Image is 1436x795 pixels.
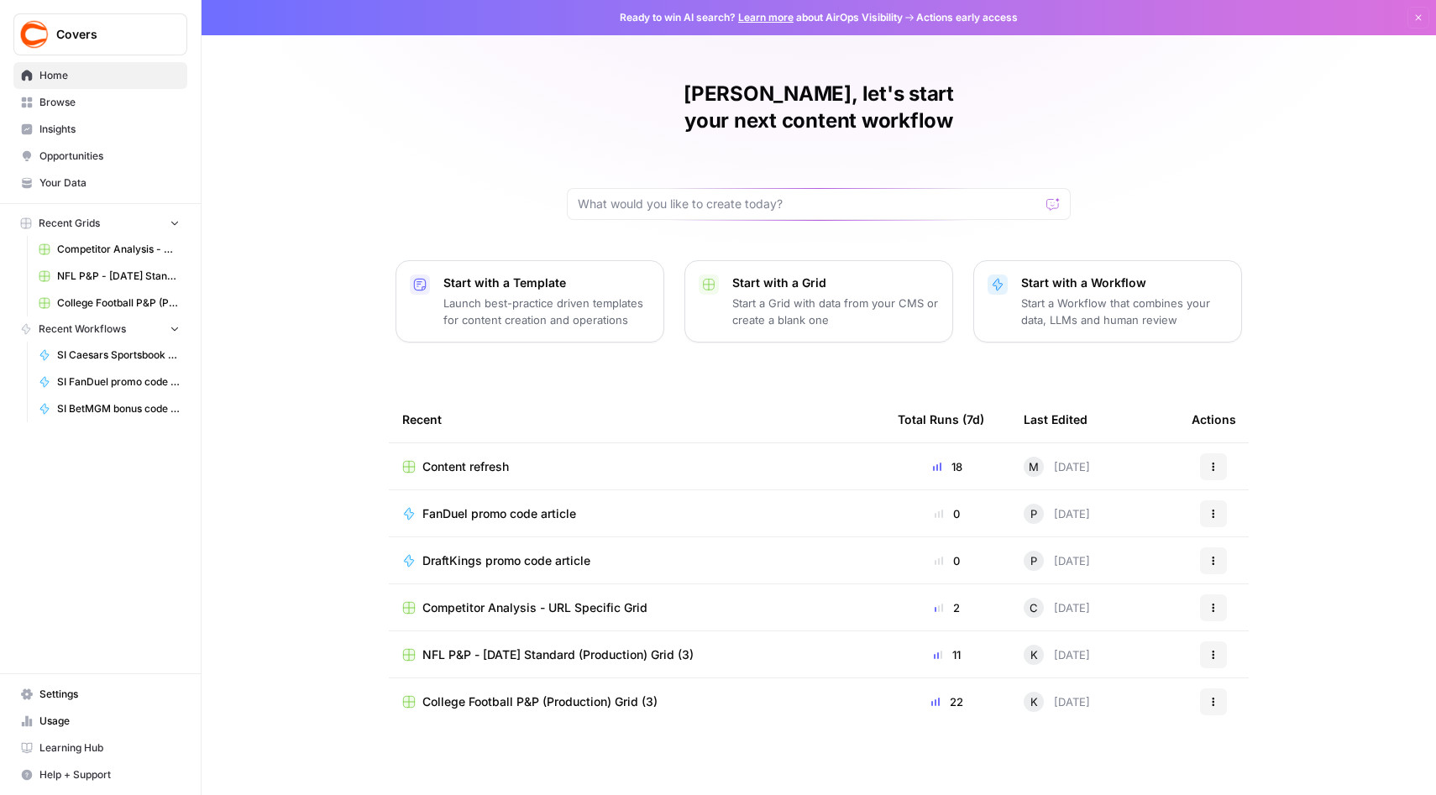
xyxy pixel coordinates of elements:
span: SI FanDuel promo code articles [57,374,180,390]
img: Covers Logo [19,19,50,50]
a: SI FanDuel promo code articles [31,369,187,395]
button: Start with a WorkflowStart a Workflow that combines your data, LLMs and human review [973,260,1242,343]
div: [DATE] [1024,551,1090,571]
a: Usage [13,708,187,735]
span: College Football P&P (Production) Grid (3) [57,296,180,311]
span: K [1030,693,1038,710]
div: 2 [898,599,997,616]
div: Last Edited [1024,396,1087,442]
p: Start with a Template [443,275,650,291]
a: Competitor Analysis - URL Specific Grid [402,599,871,616]
span: Actions early access [916,10,1018,25]
a: SI Caesars Sportsbook promo code articles [31,342,187,369]
span: Opportunities [39,149,180,164]
a: Learning Hub [13,735,187,761]
button: Recent Grids [13,211,187,236]
span: Help + Support [39,767,180,782]
div: 11 [898,646,997,663]
span: Covers [56,26,158,43]
a: College Football P&P (Production) Grid (3) [31,290,187,316]
input: What would you like to create today? [578,196,1040,212]
span: Usage [39,714,180,729]
span: FanDuel promo code article [422,505,576,522]
button: Workspace: Covers [13,13,187,55]
div: Actions [1192,396,1236,442]
p: Start with a Workflow [1021,275,1228,291]
div: 0 [898,505,997,522]
a: Competitor Analysis - URL Specific Grid [31,236,187,263]
div: Total Runs (7d) [898,396,984,442]
div: 22 [898,693,997,710]
p: Start a Grid with data from your CMS or create a blank one [732,295,939,328]
a: Insights [13,116,187,143]
span: M [1029,458,1039,475]
span: P [1030,552,1037,569]
div: [DATE] [1024,692,1090,712]
span: NFL P&P - [DATE] Standard (Production) Grid (3) [57,269,180,284]
a: Browse [13,89,187,116]
span: C [1030,599,1038,616]
div: [DATE] [1024,645,1090,665]
div: [DATE] [1024,504,1090,524]
span: Settings [39,687,180,702]
span: Learning Hub [39,740,180,756]
span: Recent Workflows [39,322,126,337]
span: Browse [39,95,180,110]
p: Start with a Grid [732,275,939,291]
p: Launch best-practice driven templates for content creation and operations [443,295,650,328]
span: Ready to win AI search? about AirOps Visibility [620,10,903,25]
button: Help + Support [13,761,187,788]
span: Competitor Analysis - URL Specific Grid [422,599,647,616]
h1: [PERSON_NAME], let's start your next content workflow [567,81,1071,134]
div: Recent [402,396,871,442]
div: 18 [898,458,997,475]
a: Learn more [738,11,794,24]
a: Home [13,62,187,89]
a: Your Data [13,170,187,196]
span: Home [39,68,180,83]
a: College Football P&P (Production) Grid (3) [402,693,871,710]
span: Recent Grids [39,216,100,231]
a: NFL P&P - [DATE] Standard (Production) Grid (3) [31,263,187,290]
a: Opportunities [13,143,187,170]
p: Start a Workflow that combines your data, LLMs and human review [1021,295,1228,328]
a: FanDuel promo code article [402,505,871,522]
span: SI Caesars Sportsbook promo code articles [57,348,180,363]
a: SI BetMGM bonus code articles [31,395,187,422]
div: [DATE] [1024,598,1090,618]
div: [DATE] [1024,457,1090,477]
a: NFL P&P - [DATE] Standard (Production) Grid (3) [402,646,871,663]
span: NFL P&P - [DATE] Standard (Production) Grid (3) [422,646,694,663]
span: College Football P&P (Production) Grid (3) [422,693,658,710]
a: DraftKings promo code article [402,552,871,569]
span: Insights [39,122,180,137]
div: 0 [898,552,997,569]
span: P [1030,505,1037,522]
span: Competitor Analysis - URL Specific Grid [57,242,180,257]
span: K [1030,646,1038,663]
span: Your Data [39,175,180,191]
a: Content refresh [402,458,871,475]
a: Settings [13,681,187,708]
button: Start with a GridStart a Grid with data from your CMS or create a blank one [684,260,953,343]
span: SI BetMGM bonus code articles [57,401,180,416]
span: Content refresh [422,458,509,475]
span: DraftKings promo code article [422,552,590,569]
button: Start with a TemplateLaunch best-practice driven templates for content creation and operations [396,260,664,343]
button: Recent Workflows [13,316,187,342]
